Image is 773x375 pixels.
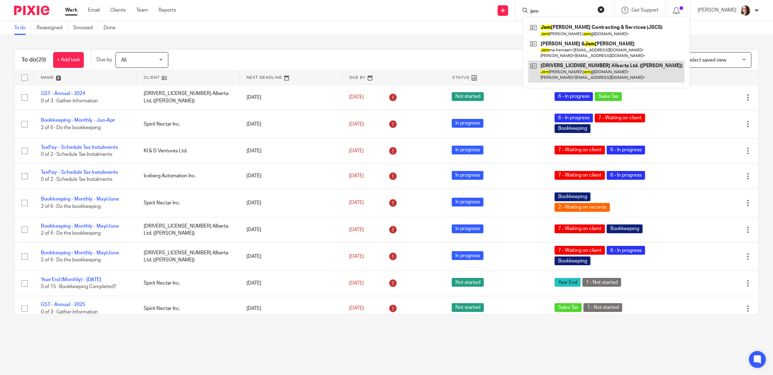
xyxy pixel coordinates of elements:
td: Spirit Nectar Inc. [137,296,239,321]
span: [DATE] [349,201,364,205]
span: Sales Tax [555,303,582,312]
td: Spirit Nectar Inc. [137,110,239,138]
span: Bookkeeping [555,256,591,265]
span: 1 - Not started [582,278,621,287]
span: All [121,58,126,63]
td: [DATE] [239,296,342,321]
td: [DRIVERS_LICENSE_NUMBER] Alberta Ltd. ([PERSON_NAME]) [137,242,239,271]
span: 2 of 6 · Do the bookkeeping [41,125,101,130]
td: [DATE] [239,138,342,163]
a: To do [14,21,31,35]
a: Email [88,7,100,14]
span: Not started [452,92,484,101]
span: Bookkeeping [555,192,591,201]
a: Clients [110,7,126,14]
span: In progress [452,251,484,260]
span: 0 of 2 · Schedule Tax Instalments [41,177,112,182]
span: [DATE] [349,254,364,259]
span: Get Support [631,8,659,13]
span: 0 of 3 · Gather Information [41,310,98,314]
td: [DATE] [239,189,342,217]
span: [DATE] [349,148,364,153]
a: Bookkeeping - Monthly - May/June [41,197,119,202]
a: Bookkeeping - Monthly - Jun-Apr [41,118,115,123]
span: In progress [452,146,484,154]
a: Reassigned [37,21,68,35]
span: Year End [555,278,581,287]
span: In progress [452,224,484,233]
a: GST - Annual - 2025 [41,302,85,307]
td: Spirit Nectar Inc. [137,271,239,296]
a: Reports [158,7,176,14]
a: Year End (Monthly) - [DATE] [41,277,101,282]
span: 2 of 6 · Do the bookkeeping [41,231,101,236]
span: Not started [452,278,484,287]
td: Spirit Nectar Inc. [137,189,239,217]
p: [PERSON_NAME] [698,7,736,14]
span: 7 - Waiting on client [555,146,605,154]
img: Pixie [14,6,49,15]
span: Sales Tax [595,92,622,101]
span: [DATE] [349,95,364,100]
span: 1 - Not started [584,303,622,312]
td: [DATE] [239,217,342,242]
a: Bookkeeping - Monthly - May/June [41,224,119,229]
span: 7 - Waiting on client [595,114,645,122]
a: + Add task [53,52,84,68]
span: Select saved view [687,58,726,63]
span: [DATE] [349,281,364,286]
span: 2 - Waiting on records [555,203,610,212]
span: [DATE] [349,173,364,178]
span: 6 - In progress [607,246,645,255]
span: In progress [452,119,484,128]
span: In progress [452,171,484,180]
span: [DATE] [349,227,364,232]
span: 6 - In progress [555,92,593,101]
td: [DATE] [239,110,342,138]
span: 6 - In progress [607,171,645,180]
span: [DATE] [349,122,364,127]
input: Search [530,8,593,15]
span: Not started [452,303,484,312]
span: In progress [452,198,484,206]
h1: To do [21,56,46,64]
td: [DRIVERS_LICENSE_NUMBER] Alberta Ltd. ([PERSON_NAME]) [137,85,239,110]
span: Bookkeeping [555,124,591,133]
span: 7 - Waiting on client [555,224,605,233]
a: Done [104,21,121,35]
p: Due by [96,56,112,63]
a: Snoozed [73,21,98,35]
td: [DATE] [239,271,342,296]
td: Iceberg Automation Inc. [137,164,239,189]
span: 6 - In progress [555,114,593,122]
img: Kelsey%20Website-compressed%20Resized.jpg [740,5,751,16]
a: Bookkeeping - Monthly - May/June [41,250,119,255]
span: 6 - In progress [607,146,645,154]
td: [DRIVERS_LICENSE_NUMBER] Alberta Ltd. ([PERSON_NAME]) [137,217,239,242]
a: TaxPay - Schedule Tax Instalments [41,145,118,150]
span: Bookkeeping [607,224,643,233]
span: 7 - Waiting on client [555,171,605,180]
a: Team [136,7,148,14]
a: GST - Annual - 2024 [41,91,85,96]
a: Work [65,7,77,14]
span: 0 of 2 · Schedule Tax Instalments [41,152,112,157]
span: 2 of 6 · Do the bookkeeping [41,258,101,262]
span: 0 of 3 · Gather Information [41,98,98,103]
span: 0 of 15 · Bookkeeping Completed? [41,285,116,290]
td: [DATE] [239,164,342,189]
button: Clear [598,6,605,13]
td: [DATE] [239,242,342,271]
td: [DATE] [239,85,342,110]
span: (29) [36,57,46,63]
td: KI & D Ventures Ltd. [137,138,239,163]
span: [DATE] [349,306,364,311]
a: TaxPay - Schedule Tax Instalments [41,170,118,175]
span: 7 - Waiting on client [555,246,605,255]
span: 2 of 6 · Do the bookkeeping [41,204,101,209]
